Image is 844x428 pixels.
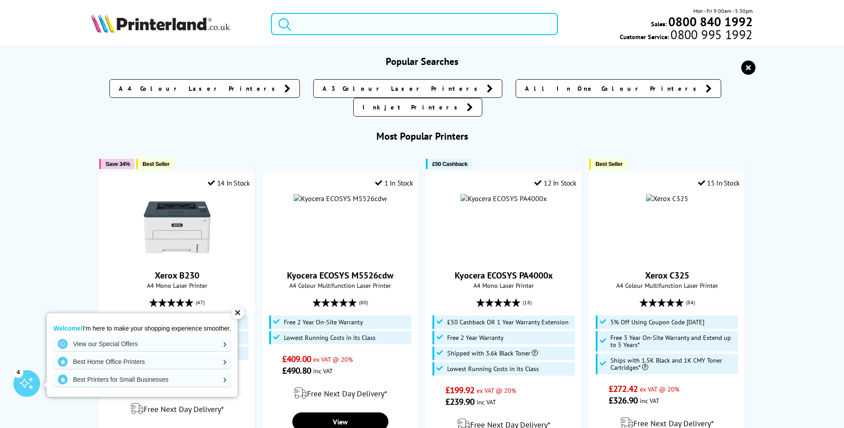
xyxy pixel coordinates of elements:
[136,159,174,169] button: Best Seller
[271,13,558,35] input: Search product or brand
[142,161,170,167] span: Best Seller
[447,319,569,326] span: £50 Cashback OR 1 Year Warranty Extension
[53,337,231,351] a: View our Special Offers
[359,294,368,311] span: (80)
[91,13,260,35] a: Printerland Logo
[698,178,740,187] div: 15 In Stock
[155,270,199,281] a: Xerox B230
[609,383,638,395] span: £272.42
[119,84,280,93] span: A4 Colour Laser Printers
[610,357,736,371] span: Ships with 1.5K Black and 1K CMY Toner Cartridges*
[477,386,516,395] span: ex VAT @ 20%
[294,194,387,203] img: Kyocera ECOSYS M5526cdw
[640,385,679,393] span: ex VAT @ 20%
[196,294,205,311] span: (47)
[105,161,130,167] span: Save 34%
[620,30,752,41] span: Customer Service:
[109,79,300,98] a: A4 Colour Laser Printers
[363,103,462,112] span: Inkjet Printers
[99,159,134,169] button: Save 34%
[353,98,482,117] a: Inkjet Printers
[53,325,83,332] strong: Welcome!
[282,353,311,365] span: £409.00
[594,281,739,290] span: A4 Colour Multifunction Laser Printer
[646,194,688,203] img: Xerox C325
[313,355,353,363] span: ex VAT @ 20%
[144,194,210,261] img: Xerox B230
[323,84,482,93] span: A3 Colour Laser Printers
[287,270,393,281] a: Kyocera ECOSYS M5526cdw
[455,270,553,281] a: Kyocera ECOSYS PA4000x
[447,350,538,357] span: Shipped with 3.6k Black Toner
[104,281,250,290] span: A4 Mono Laser Printer
[53,355,231,369] a: Best Home Office Printers
[595,161,622,167] span: Best Seller
[516,79,721,98] a: All In One Colour Printers
[375,178,413,187] div: 1 In Stock
[284,319,363,326] span: Free 2 Year On-Site Warranty
[231,307,244,319] div: ✕
[669,30,752,39] span: 0800 995 1992
[282,365,311,376] span: £490.80
[460,194,547,203] img: Kyocera ECOSYS PA4000x
[91,55,752,68] h3: Popular Searches
[432,161,467,167] span: £50 Cashback
[53,324,231,332] p: I'm here to make your shopping experience smoother.
[267,281,413,290] span: A4 Colour Multifunction Laser Printer
[610,319,704,326] span: 5% Off Using Coupon Code [DATE]
[477,398,496,406] span: inc VAT
[645,270,689,281] a: Xerox C325
[208,178,250,187] div: 14 In Stock
[534,178,576,187] div: 12 In Stock
[610,334,736,348] span: Free 3 Year On-Site Warranty and Extend up to 5 Years*
[313,367,333,375] span: inc VAT
[523,294,532,311] span: (18)
[267,381,413,406] div: modal_delivery
[667,17,753,26] a: 0800 840 1992
[609,395,638,406] span: £326.90
[447,334,504,341] span: Free 2 Year Warranty
[445,396,474,408] span: £239.90
[640,396,659,405] span: inc VAT
[284,334,376,341] span: Lowest Running Costs in its Class
[144,254,210,262] a: Xerox B230
[445,384,474,396] span: £199.92
[589,159,627,169] button: Best Seller
[686,294,695,311] span: (84)
[525,84,701,93] span: All In One Colour Printers
[651,20,667,28] span: Sales:
[13,367,23,377] div: 4
[447,365,539,372] span: Lowest Running Costs in its Class
[91,130,752,142] h3: Most Popular Printers
[104,396,250,421] div: modal_delivery
[313,79,502,98] a: A3 Colour Laser Printers
[426,159,472,169] button: £50 Cashback
[91,13,230,33] img: Printerland Logo
[693,7,753,15] span: Mon - Fri 9:00am - 5:30pm
[53,372,231,387] a: Best Printers for Small Businesses
[668,13,753,30] b: 0800 840 1992
[431,281,576,290] span: A4 Mono Laser Printer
